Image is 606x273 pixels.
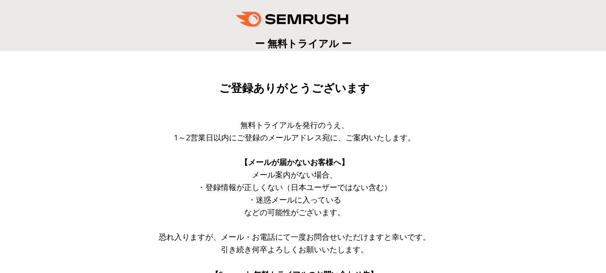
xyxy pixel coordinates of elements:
[240,157,349,167] span: 【メールが届かないお客様へ】
[174,132,415,143] span: 1～2営業日以内にご登録のメールアドレス宛に、ご案内いたします。
[244,207,345,217] span: などの可能性がございます。
[198,182,392,192] span: ・登録情報が正しくない（日本ユーザーではない含む）
[219,82,370,95] span: ご登録ありがとうございます
[255,36,352,50] span: ー 無料トライアル ー
[240,120,349,130] span: 無料トライアルを発行のうえ、
[159,232,430,242] span: 恐れ入りますが、メール・お電話にて一度お問合せいただけますと幸いです。
[248,194,341,205] span: ・迷惑メールに入っている
[252,169,337,180] span: メール案内がない場合、
[221,244,368,254] span: 引き続き何卒よろしくお願いいたします。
